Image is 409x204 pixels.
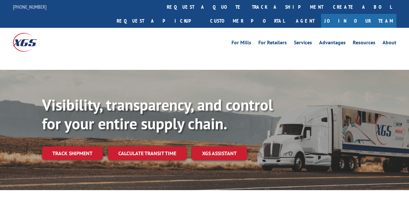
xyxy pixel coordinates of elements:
a: About [382,40,396,47]
a: Services [294,40,312,47]
a: Advantages [319,40,346,47]
a: Resources [353,40,375,47]
a: Agent [289,14,321,28]
a: Request a pickup [112,14,205,28]
a: Track shipment [42,146,103,160]
a: For Retailers [258,40,287,47]
a: [PHONE_NUMBER] [13,4,47,10]
a: XGS ASSISTANT [192,146,247,160]
a: Join Our Team [321,14,396,28]
a: Calculate transit time [108,146,187,160]
a: Customer Portal [205,14,289,28]
a: For Mills [231,40,251,47]
b: Visibility, transparency, and control for your entire supply chain. [42,95,273,134]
